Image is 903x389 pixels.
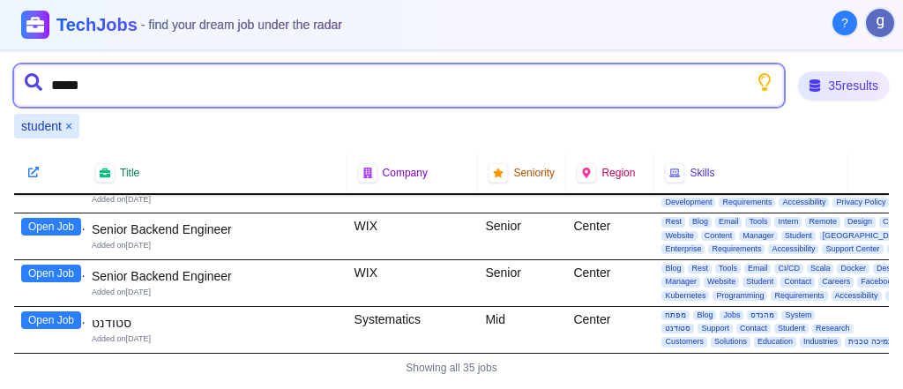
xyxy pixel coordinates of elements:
span: Tools [745,217,771,227]
div: Systematics [347,307,479,353]
span: Title [120,166,139,180]
button: Show search tips [756,73,773,91]
span: Email [715,217,743,227]
span: Facebook [857,277,899,287]
span: Privacy Policy [832,198,889,207]
span: Careers [818,277,854,287]
span: Accessibility [832,291,882,301]
span: Support Center [822,244,883,254]
span: Intern [774,217,802,227]
div: Added on [DATE] [92,287,340,298]
span: System [781,310,815,320]
div: WIX [347,213,479,259]
span: Content [701,231,736,241]
div: Center [566,213,654,259]
span: Contact [736,324,771,333]
button: Open Job [21,265,81,282]
span: Accessibility [768,244,818,254]
span: Requirements [708,244,765,254]
span: תמיכה טכנית [845,337,897,347]
button: About Techjobs [832,11,857,35]
span: Rest [661,217,685,227]
div: Center [566,260,654,306]
span: Skills [690,166,714,180]
span: Support [698,324,733,333]
span: Accessibility [779,198,829,207]
span: Region [601,166,635,180]
span: Manager [661,277,700,287]
span: Education [754,337,796,347]
h1: TechJobs [56,12,342,37]
span: - find your dream job under the radar [141,18,342,32]
div: Senior [478,260,566,306]
button: Open Job [21,311,81,329]
span: Development [661,198,715,207]
div: Added on [DATE] [92,333,340,345]
span: מהנדס [747,310,778,320]
span: סטודנט [661,324,694,333]
div: 35 results [798,71,889,100]
span: Solutions [711,337,750,347]
button: Remove student filter [65,117,72,135]
span: Seniority [513,166,555,180]
button: User menu [864,7,896,39]
div: Senior Backend Engineer [92,221,340,238]
div: Senior [478,213,566,259]
button: Open Job [21,218,81,236]
span: Student [743,277,777,287]
span: Remote [805,217,840,227]
div: סטודנט [92,314,340,332]
span: Contact [780,277,815,287]
span: student [21,117,62,135]
div: Center [566,307,654,353]
span: Docker [837,264,869,273]
span: Design [844,217,876,227]
span: Rest [688,264,712,273]
span: Kubernetes [661,291,709,301]
span: Company [383,166,428,180]
span: Student [781,231,816,241]
div: Senior Backend Engineer [92,267,340,285]
span: Enterprise [661,244,705,254]
span: CI/CD [774,264,803,273]
span: Manager [739,231,778,241]
div: Showing all 35 jobs [14,354,889,382]
span: Jobs [720,310,743,320]
span: Email [744,264,772,273]
img: User avatar [866,9,894,37]
span: Blog [689,217,712,227]
span: מפתח [661,310,690,320]
span: Industries [800,337,841,347]
span: Programming [713,291,767,301]
span: Customers [661,337,707,347]
div: Mid [478,307,566,353]
span: Tools [715,264,741,273]
span: Requirements [771,291,827,301]
div: WIX [347,260,479,306]
span: Blog [661,264,684,273]
div: Added on [DATE] [92,240,340,251]
span: Website [661,231,697,241]
span: Requirements [719,198,775,207]
span: ? [841,14,848,32]
span: Student [774,324,809,333]
span: Blog [693,310,716,320]
span: Scala [807,264,834,273]
div: Added on [DATE] [92,194,340,206]
span: Research [812,324,854,333]
span: Website [704,277,739,287]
